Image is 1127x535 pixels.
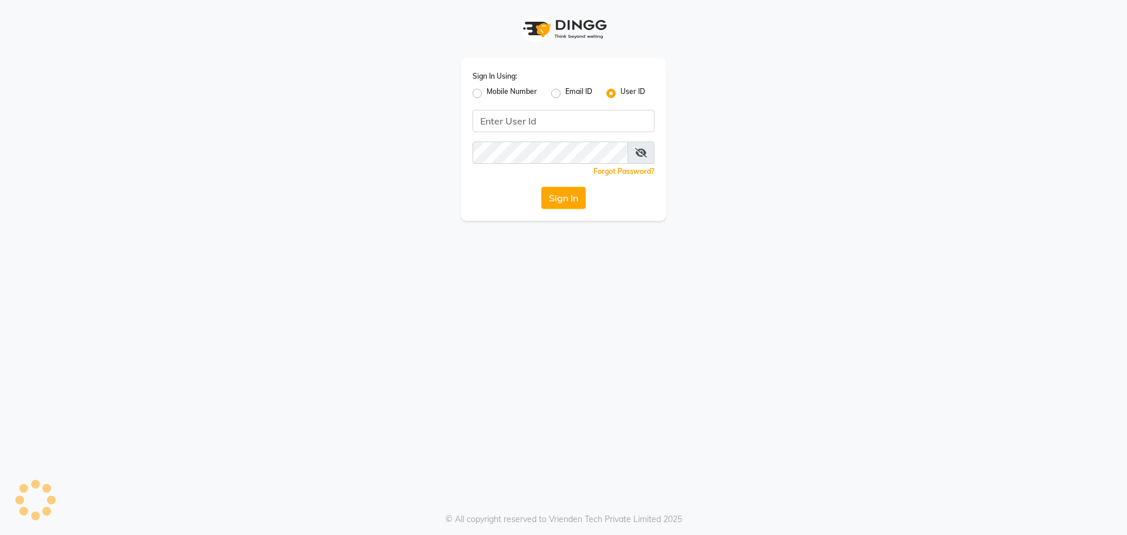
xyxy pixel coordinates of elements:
[473,71,517,82] label: Sign In Using:
[593,167,654,176] a: Forgot Password?
[541,187,586,209] button: Sign In
[473,142,628,164] input: Username
[473,110,654,132] input: Username
[565,86,592,100] label: Email ID
[620,86,645,100] label: User ID
[487,86,537,100] label: Mobile Number
[517,12,610,46] img: logo1.svg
